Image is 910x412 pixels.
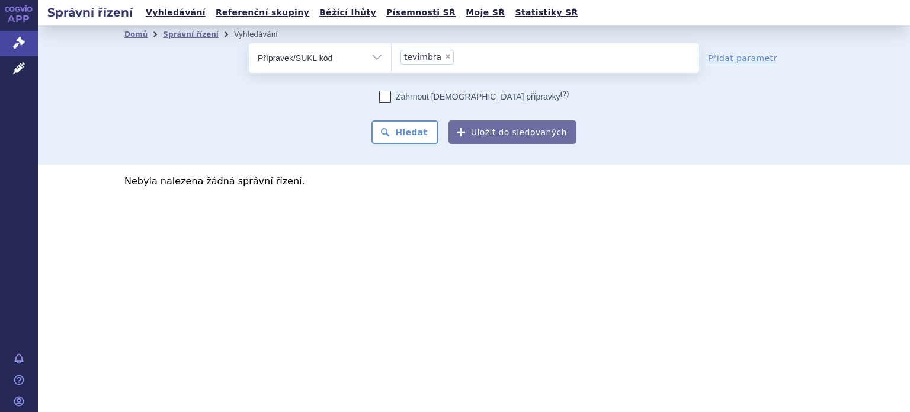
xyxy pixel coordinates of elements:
[124,30,148,39] a: Domů
[560,90,569,98] abbr: (?)
[379,91,569,103] label: Zahrnout [DEMOGRAPHIC_DATA] přípravky
[316,5,380,21] a: Běžící lhůty
[234,25,293,43] li: Vyhledávání
[462,5,508,21] a: Moje SŘ
[142,5,209,21] a: Vyhledávání
[444,53,451,60] span: ×
[511,5,581,21] a: Statistiky SŘ
[448,120,576,144] button: Uložit do sledovaných
[371,120,438,144] button: Hledat
[404,53,441,61] span: tevimbra
[212,5,313,21] a: Referenční skupiny
[163,30,219,39] a: Správní řízení
[457,49,464,64] input: tevimbra
[38,4,142,21] h2: Správní řízení
[383,5,459,21] a: Písemnosti SŘ
[124,177,824,186] p: Nebyla nalezena žádná správní řízení.
[708,52,777,64] a: Přidat parametr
